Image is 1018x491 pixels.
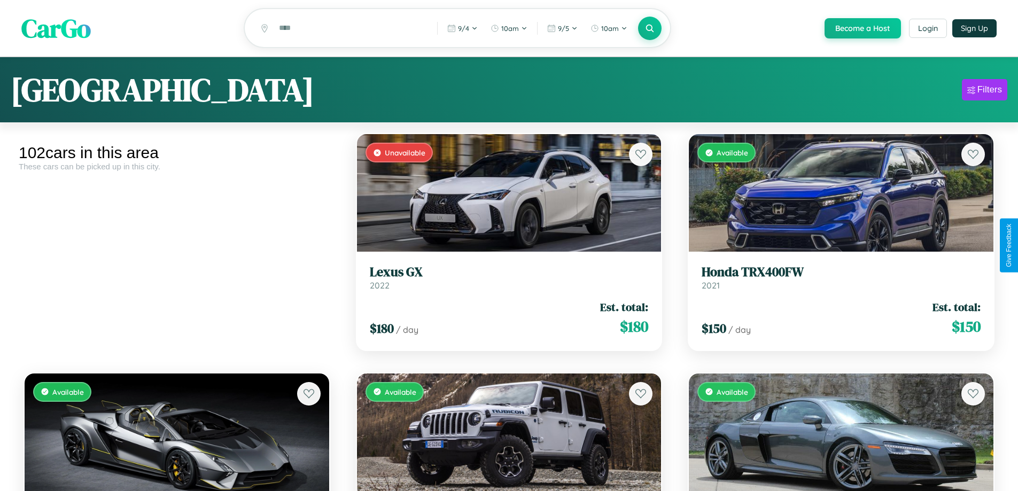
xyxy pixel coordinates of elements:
span: $ 180 [620,316,648,337]
span: 2022 [370,280,390,291]
span: Unavailable [385,148,425,157]
h1: [GEOGRAPHIC_DATA] [11,68,314,112]
span: Est. total: [600,299,648,315]
button: Become a Host [825,18,901,38]
span: $ 150 [702,319,726,337]
button: 10am [585,20,633,37]
span: 2021 [702,280,720,291]
span: 10am [601,24,619,33]
button: 10am [485,20,533,37]
div: Give Feedback [1005,224,1013,267]
a: Lexus GX2022 [370,264,649,291]
span: 9 / 5 [558,24,569,33]
span: $ 150 [952,316,981,337]
span: 9 / 4 [458,24,469,33]
span: Available [717,148,748,157]
span: Available [385,387,416,396]
h3: Lexus GX [370,264,649,280]
span: / day [728,324,751,335]
span: CarGo [21,11,91,46]
a: Honda TRX400FW2021 [702,264,981,291]
h3: Honda TRX400FW [702,264,981,280]
button: Sign Up [952,19,997,37]
span: $ 180 [370,319,394,337]
div: 102 cars in this area [19,144,335,162]
span: / day [396,324,418,335]
button: 9/5 [542,20,583,37]
div: Filters [977,84,1002,95]
button: Login [909,19,947,38]
span: 10am [501,24,519,33]
span: Available [52,387,84,396]
span: Available [717,387,748,396]
button: Filters [962,79,1007,100]
div: These cars can be picked up in this city. [19,162,335,171]
button: 9/4 [442,20,483,37]
span: Est. total: [932,299,981,315]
